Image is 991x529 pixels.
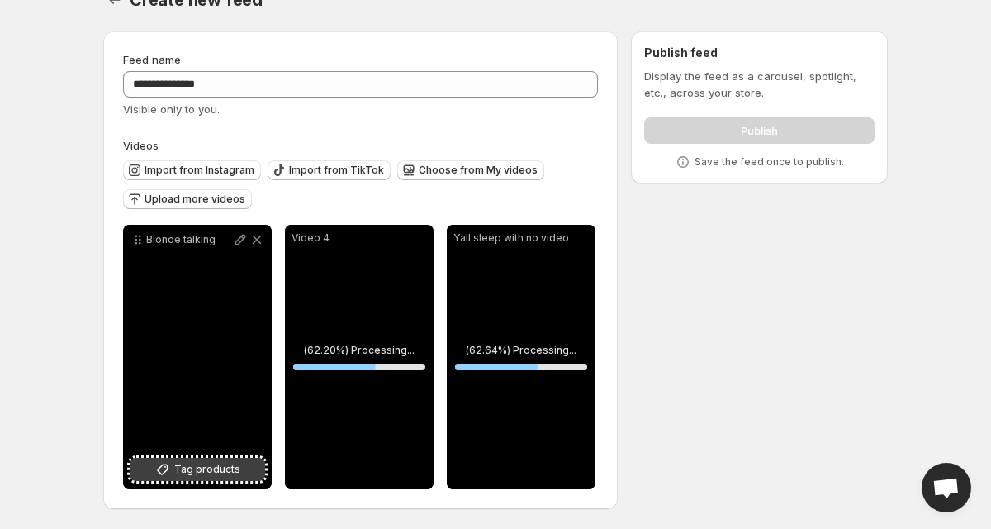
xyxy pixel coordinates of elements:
[695,155,844,169] p: Save the feed once to publish.
[644,45,875,61] h2: Publish feed
[419,164,538,177] span: Choose from My videos
[123,189,252,209] button: Upload more videos
[123,53,181,66] span: Feed name
[447,225,595,489] div: Yall sleep with no video(62.64%) Processing...62.63822999298225%
[174,461,240,478] span: Tag products
[285,225,434,489] div: Video 4(62.20%) Processing...62.20103054678627%
[922,463,971,512] a: Open chat
[123,160,261,180] button: Import from Instagram
[453,231,589,245] p: Yall sleep with no video
[146,233,232,246] p: Blonde talking
[292,231,427,245] p: Video 4
[289,164,384,177] span: Import from TikTok
[130,458,265,481] button: Tag products
[397,160,544,180] button: Choose from My videos
[644,68,875,101] p: Display the feed as a carousel, spotlight, etc., across your store.
[123,225,272,489] div: Blonde talkingTag products
[145,164,254,177] span: Import from Instagram
[123,102,220,116] span: Visible only to you.
[145,193,245,206] span: Upload more videos
[268,160,391,180] button: Import from TikTok
[123,139,159,152] span: Videos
